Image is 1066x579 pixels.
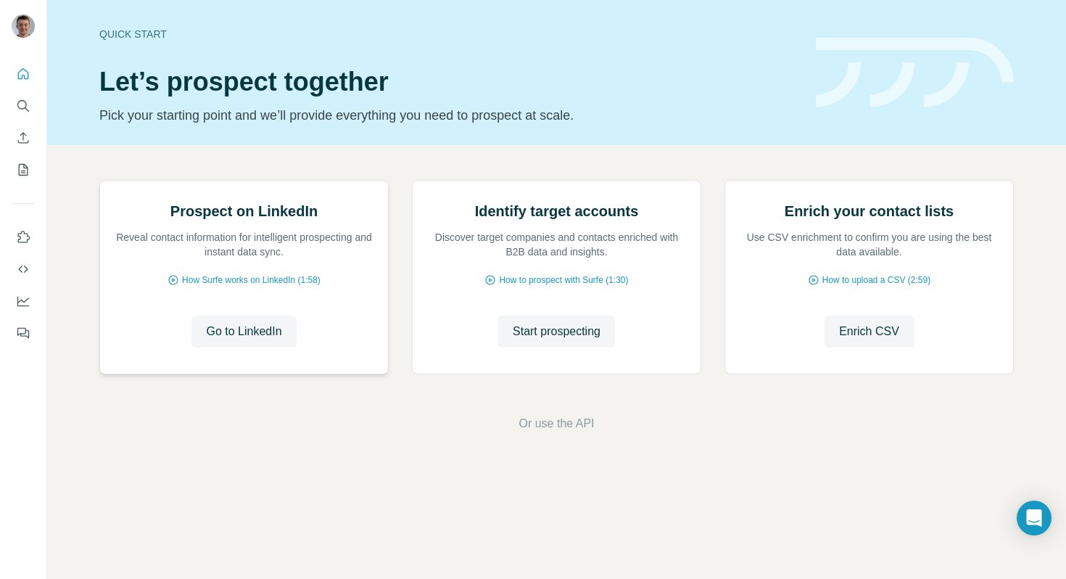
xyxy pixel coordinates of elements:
p: Discover target companies and contacts enriched with B2B data and insights. [427,230,686,259]
h2: Identify target accounts [475,201,639,221]
button: Start prospecting [498,316,615,348]
button: Search [12,93,35,119]
button: Dashboard [12,288,35,314]
button: Use Surfe on LinkedIn [12,224,35,250]
span: Enrich CSV [839,323,899,340]
div: Open Intercom Messenger [1017,501,1051,535]
button: My lists [12,157,35,183]
h1: Let’s prospect together [99,67,798,96]
button: Enrich CSV [825,316,914,348]
span: How Surfe works on LinkedIn (1:58) [182,274,321,287]
button: Or use the API [518,415,594,432]
span: Start prospecting [513,323,600,340]
button: Enrich CSV [12,125,35,151]
h2: Enrich your contact lists [785,201,954,221]
button: Use Surfe API [12,256,35,282]
button: Quick start [12,61,35,87]
p: Reveal contact information for intelligent prospecting and instant data sync. [115,230,373,259]
p: Pick your starting point and we’ll provide everything you need to prospect at scale. [99,105,798,126]
span: Go to LinkedIn [206,323,281,340]
button: Go to LinkedIn [191,316,296,348]
h2: Prospect on LinkedIn [170,201,318,221]
span: How to upload a CSV (2:59) [822,274,930,287]
p: Use CSV enrichment to confirm you are using the best data available. [740,230,999,259]
div: Quick start [99,27,798,41]
button: Feedback [12,320,35,346]
img: banner [816,38,1014,108]
span: How to prospect with Surfe (1:30) [499,274,628,287]
img: Avatar [12,15,35,38]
